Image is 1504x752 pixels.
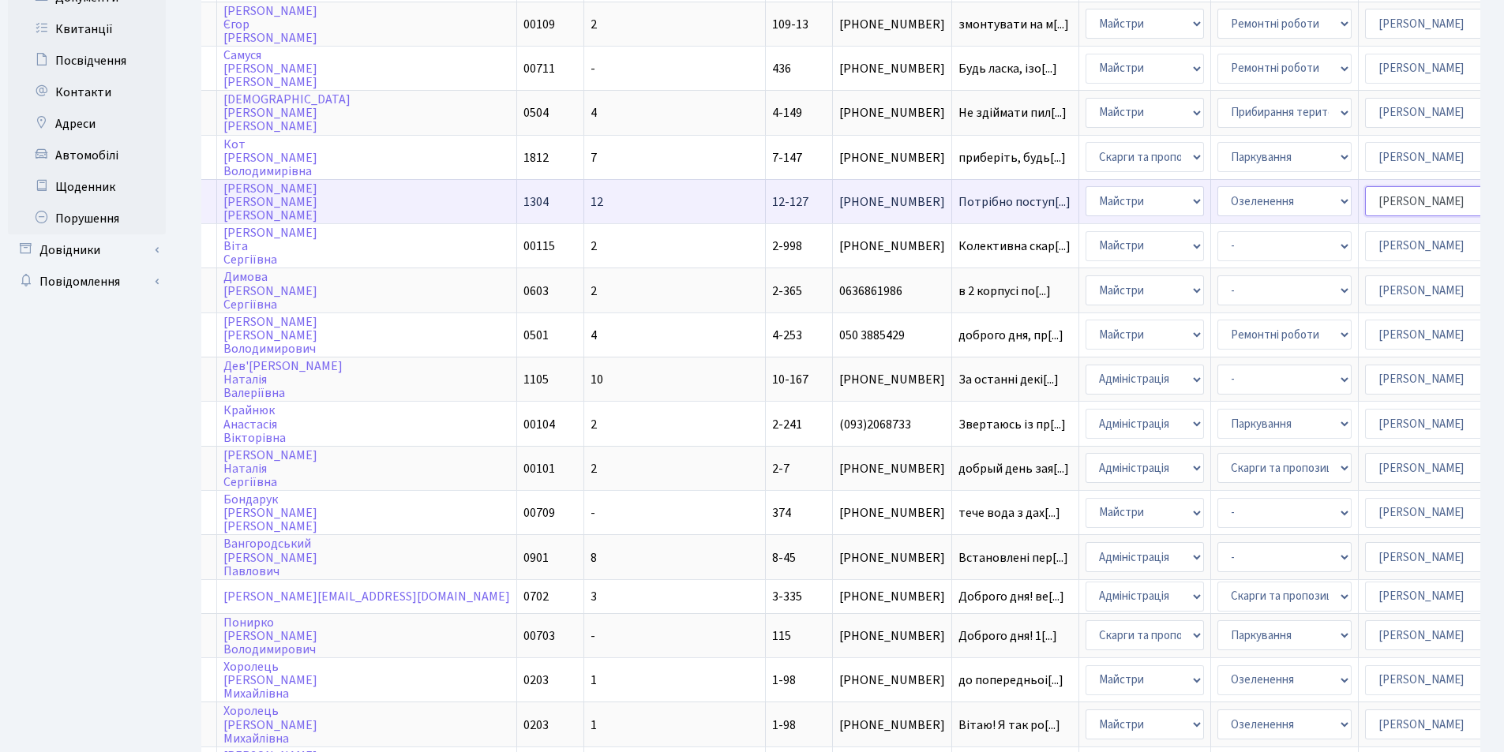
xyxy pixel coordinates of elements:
[223,136,317,180] a: Кот[PERSON_NAME]Володимирівна
[591,104,597,122] span: 4
[223,536,317,580] a: Вангородський[PERSON_NAME]Павлович
[223,588,510,605] a: [PERSON_NAME][EMAIL_ADDRESS][DOMAIN_NAME]
[591,60,595,77] span: -
[958,16,1069,33] span: змонтувати на м[...]
[8,77,166,108] a: Контакти
[223,2,317,47] a: [PERSON_NAME]Єгор[PERSON_NAME]
[958,549,1068,567] span: Встановлені пер[...]
[523,716,549,734] span: 0203
[958,193,1071,211] span: Потрібно поступ[...]
[223,91,351,135] a: [DEMOGRAPHIC_DATA][PERSON_NAME][PERSON_NAME]
[772,60,791,77] span: 436
[839,152,945,164] span: [PHONE_NUMBER]
[772,460,790,477] span: 2-7
[591,504,595,522] span: -
[523,60,555,77] span: 00711
[8,266,166,297] a: Повідомлення
[772,672,796,689] span: 1-98
[839,630,945,642] span: [PHONE_NUMBER]
[223,402,286,447] a: КрайнюкАнастасіяВікторівна
[958,716,1060,734] span: Вітаю! Я так ро[...]
[839,674,945,687] span: [PHONE_NUMBER]
[772,588,802,605] span: 3-335
[839,462,945,475] span: [PHONE_NUMBER]
[839,329,945,342] span: 050 3885429
[591,716,597,734] span: 1
[958,149,1066,166] span: приберіть, будь[...]
[772,149,802,166] span: 7-147
[523,460,555,477] span: 00101
[591,282,597,300] span: 2
[523,104,549,122] span: 0504
[8,140,166,171] a: Автомобілі
[591,627,595,645] span: -
[772,282,802,300] span: 2-365
[223,658,317,702] a: Хоролець[PERSON_NAME]Михайлівна
[958,327,1063,344] span: доброго дня, пр[...]
[223,703,317,747] a: Хоролець[PERSON_NAME]Михайлівна
[523,416,555,433] span: 00104
[223,491,317,535] a: Бондарук[PERSON_NAME][PERSON_NAME]
[958,460,1069,477] span: добрый день зая[...]
[523,504,555,522] span: 00709
[591,371,603,388] span: 10
[839,552,945,564] span: [PHONE_NUMBER]
[958,282,1051,300] span: в 2 корпусі по[...]
[772,16,808,33] span: 109-13
[839,418,945,431] span: (093)2068733
[8,45,166,77] a: Посвідчення
[8,234,166,266] a: Довідники
[523,327,549,344] span: 0501
[591,588,597,605] span: 3
[958,504,1060,522] span: тече вода з дах[...]
[523,371,549,388] span: 1105
[839,285,945,297] span: 0636861986
[839,18,945,31] span: [PHONE_NUMBER]
[223,357,343,402] a: Дев'[PERSON_NAME]НаталіяВалеріївна
[591,16,597,33] span: 2
[223,269,317,313] a: Димова[PERSON_NAME]Сергіївна
[223,313,317,357] a: [PERSON_NAME][PERSON_NAME]Володимирович
[591,416,597,433] span: 2
[772,327,802,344] span: 4-253
[591,238,597,255] span: 2
[523,238,555,255] span: 00115
[772,371,808,388] span: 10-167
[772,504,791,522] span: 374
[523,16,555,33] span: 00109
[223,447,317,491] a: [PERSON_NAME]НаталіяСергіївна
[591,460,597,477] span: 2
[772,238,802,255] span: 2-998
[8,108,166,140] a: Адреси
[958,238,1071,255] span: Колективна скар[...]
[958,104,1067,122] span: Не здіймати пил[...]
[223,180,317,224] a: [PERSON_NAME][PERSON_NAME][PERSON_NAME]
[839,107,945,119] span: [PHONE_NUMBER]
[523,672,549,689] span: 0203
[8,13,166,45] a: Квитанції
[8,171,166,203] a: Щоденник
[958,60,1057,77] span: Будь ласка, ізо[...]
[772,549,796,567] span: 8-45
[958,416,1066,433] span: Звертаюсь із пр[...]
[839,719,945,731] span: [PHONE_NUMBER]
[839,373,945,386] span: [PHONE_NUMBER]
[523,549,549,567] span: 0901
[958,627,1057,645] span: Доброго дня! 1[...]
[839,240,945,253] span: [PHONE_NUMBER]
[523,193,549,211] span: 1304
[8,203,166,234] a: Порушення
[772,104,802,122] span: 4-149
[523,627,555,645] span: 00703
[839,196,945,208] span: [PHONE_NUMBER]
[223,47,317,91] a: Самуся[PERSON_NAME][PERSON_NAME]
[591,149,597,166] span: 7
[523,149,549,166] span: 1812
[958,672,1063,689] span: до попередньоі[...]
[772,193,808,211] span: 12-127
[591,327,597,344] span: 4
[772,416,802,433] span: 2-241
[772,716,796,734] span: 1-98
[523,282,549,300] span: 0603
[591,193,603,211] span: 12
